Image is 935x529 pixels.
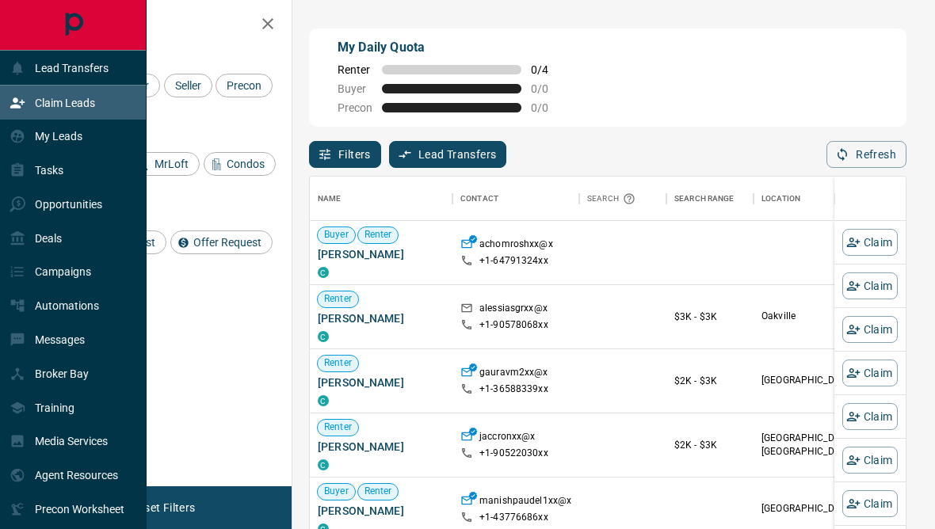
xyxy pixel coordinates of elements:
[674,177,735,221] div: Search Range
[318,228,355,242] span: Buyer
[310,177,452,221] div: Name
[761,432,888,459] p: [GEOGRAPHIC_DATA], [GEOGRAPHIC_DATA]
[479,382,548,396] p: +1- 36588339xx
[318,310,445,326] span: [PERSON_NAME]
[338,63,372,76] span: Renter
[666,177,754,221] div: Search Range
[221,158,270,170] span: Condos
[318,503,445,519] span: [PERSON_NAME]
[132,152,200,176] div: MrLoft
[318,421,358,434] span: Renter
[761,177,800,221] div: Location
[318,439,445,455] span: [PERSON_NAME]
[318,292,358,306] span: Renter
[842,229,898,256] button: Claim
[338,101,372,114] span: Precon
[149,158,194,170] span: MrLoft
[358,228,399,242] span: Renter
[338,38,566,57] p: My Daily Quota
[842,360,898,386] button: Claim
[674,438,746,452] p: $2K - $3K
[318,485,355,498] span: Buyer
[531,82,566,95] span: 0 / 0
[479,447,548,460] p: +1- 90522030xx
[51,16,276,35] h2: Filters
[338,82,372,95] span: Buyer
[761,310,888,323] p: Oakville
[761,502,888,516] p: [GEOGRAPHIC_DATA]
[479,430,535,447] p: jaccronxx@x
[479,302,548,318] p: alessiasgrxx@x
[479,254,548,268] p: +1- 64791324xx
[674,310,746,324] p: $3K - $3K
[318,246,445,262] span: [PERSON_NAME]
[842,447,898,474] button: Claim
[358,485,399,498] span: Renter
[204,152,276,176] div: Condos
[389,141,507,168] button: Lead Transfers
[479,238,553,254] p: achomroshxx@x
[318,395,329,406] div: condos.ca
[170,79,207,92] span: Seller
[826,141,906,168] button: Refresh
[754,177,896,221] div: Location
[164,74,212,97] div: Seller
[842,403,898,430] button: Claim
[452,177,579,221] div: Contact
[318,459,329,470] div: condos.ca
[188,236,267,249] span: Offer Request
[318,267,329,278] div: condos.ca
[318,356,358,370] span: Renter
[842,316,898,343] button: Claim
[318,177,342,221] div: Name
[842,490,898,517] button: Claim
[318,375,445,390] span: [PERSON_NAME]
[531,101,566,114] span: 0 / 0
[479,318,548,332] p: +1- 90578068xx
[221,79,267,92] span: Precon
[842,272,898,299] button: Claim
[120,494,205,521] button: Reset Filters
[479,494,571,511] p: manishpaudel1xx@x
[309,141,381,168] button: Filters
[479,511,548,524] p: +1- 43776686xx
[460,177,498,221] div: Contact
[587,177,639,221] div: Search
[761,374,888,387] p: [GEOGRAPHIC_DATA]
[531,63,566,76] span: 0 / 4
[674,374,746,388] p: $2K - $3K
[318,331,329,342] div: condos.ca
[216,74,273,97] div: Precon
[170,230,273,254] div: Offer Request
[479,366,548,382] p: gauravm2xx@x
